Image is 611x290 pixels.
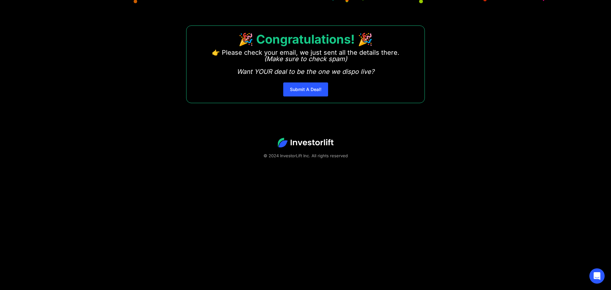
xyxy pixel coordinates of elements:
[22,152,589,159] div: © 2024 InvestorLift Inc. All rights reserved
[238,32,373,46] strong: 🎉 Congratulations! 🎉
[237,55,374,75] em: (Make sure to check spam) Want YOUR deal to be the one we dispo live?
[212,49,399,75] p: 👉 Please check your email, we just sent all the details there. ‍
[589,268,605,284] div: Open Intercom Messenger
[283,82,328,96] a: Submit A Deal!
